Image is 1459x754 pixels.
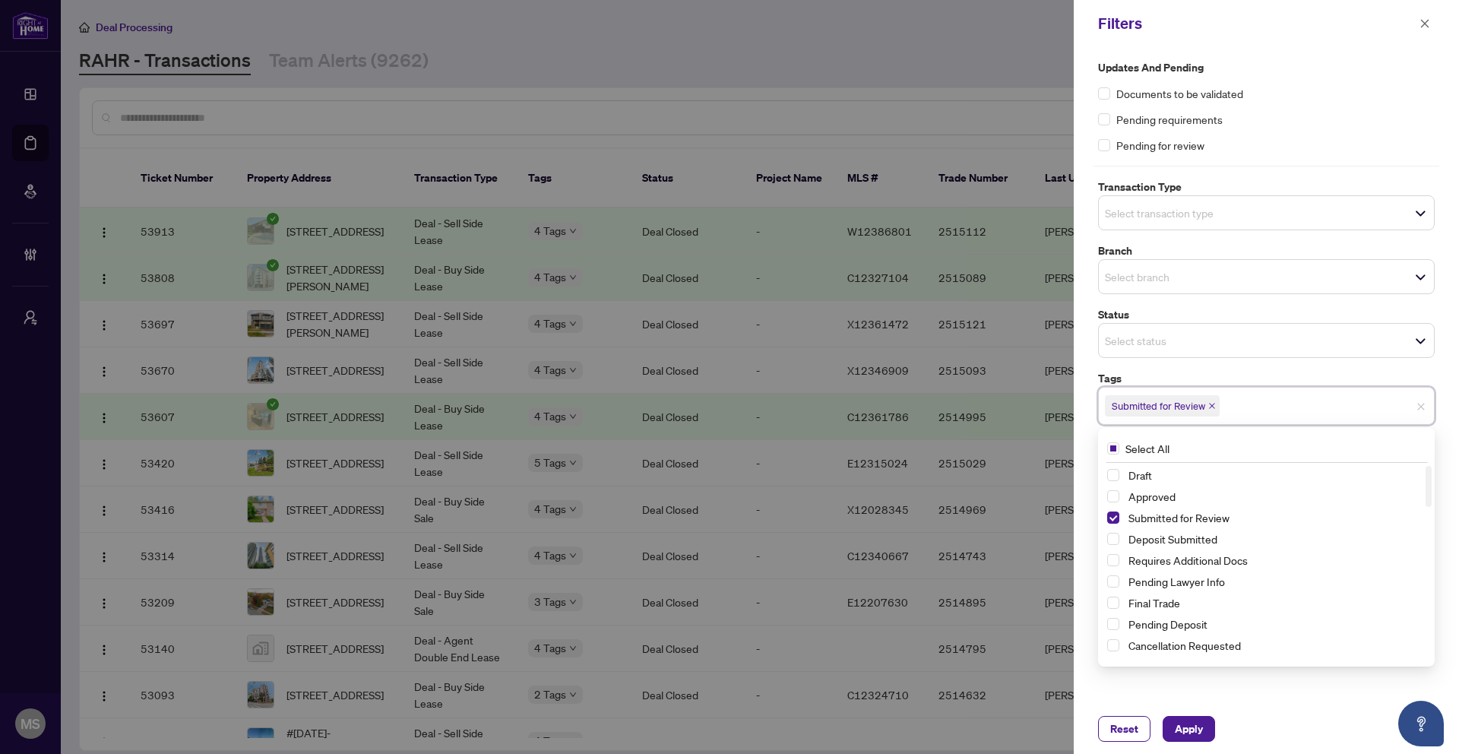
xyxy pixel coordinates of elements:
[1128,638,1241,652] span: Cancellation Requested
[1128,553,1248,567] span: Requires Additional Docs
[1122,615,1426,633] span: Pending Deposit
[1398,701,1444,746] button: Open asap
[1416,402,1426,411] span: close
[1163,716,1215,742] button: Apply
[1107,490,1119,502] span: Select Approved
[1122,636,1426,654] span: Cancellation Requested
[1128,596,1180,610] span: Final Trade
[1175,717,1203,741] span: Apply
[1122,508,1426,527] span: Submitted for Review
[1419,18,1430,29] span: close
[1128,660,1185,673] span: With Payroll
[1098,179,1435,195] label: Transaction Type
[1107,554,1119,566] span: Select Requires Additional Docs
[1110,717,1138,741] span: Reset
[1098,716,1150,742] button: Reset
[1122,530,1426,548] span: Deposit Submitted
[1122,594,1426,612] span: Final Trade
[1098,12,1415,35] div: Filters
[1107,618,1119,630] span: Select Pending Deposit
[1122,572,1426,591] span: Pending Lawyer Info
[1107,512,1119,524] span: Select Submitted for Review
[1098,59,1435,76] label: Updates and Pending
[1128,489,1176,503] span: Approved
[1208,402,1216,410] span: close
[1122,657,1426,676] span: With Payroll
[1098,306,1435,323] label: Status
[1107,469,1119,481] span: Select Draft
[1128,532,1217,546] span: Deposit Submitted
[1107,597,1119,609] span: Select Final Trade
[1119,440,1176,457] span: Select All
[1107,639,1119,651] span: Select Cancellation Requested
[1105,395,1220,417] span: Submitted for Review
[1098,370,1435,387] label: Tags
[1128,511,1230,524] span: Submitted for Review
[1112,398,1205,413] span: Submitted for Review
[1128,617,1207,631] span: Pending Deposit
[1122,466,1426,484] span: Draft
[1107,533,1119,545] span: Select Deposit Submitted
[1128,575,1225,588] span: Pending Lawyer Info
[1116,111,1223,128] span: Pending requirements
[1107,575,1119,588] span: Select Pending Lawyer Info
[1122,551,1426,569] span: Requires Additional Docs
[1122,487,1426,505] span: Approved
[1128,468,1152,482] span: Draft
[1116,137,1204,154] span: Pending for review
[1116,85,1243,102] span: Documents to be validated
[1098,242,1435,259] label: Branch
